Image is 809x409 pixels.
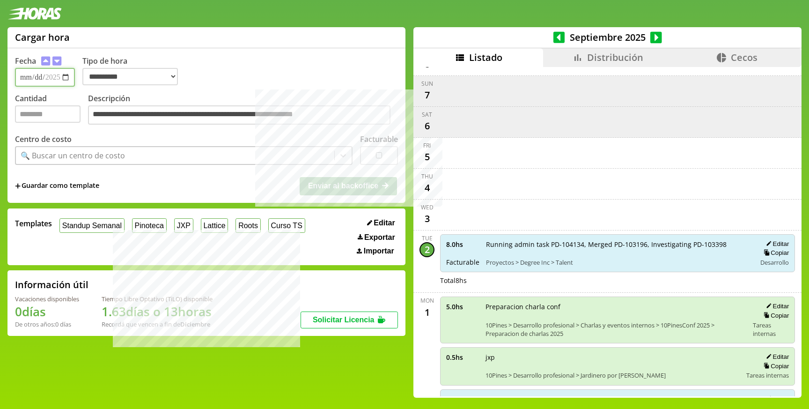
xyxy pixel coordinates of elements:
label: Facturable [360,134,398,144]
span: 5.0 hs [446,302,479,311]
span: jxp [485,353,740,362]
span: Facturable [446,258,479,267]
div: Total 8 hs [440,276,795,285]
span: Listado [469,51,502,64]
span: + [15,181,21,191]
span: Septiembre 2025 [565,31,650,44]
input: Cantidad [15,105,81,123]
button: Lattice [201,218,228,233]
span: Tareas internas [746,371,789,379]
span: Distribución [587,51,643,64]
label: Descripción [88,93,398,127]
span: 0.5 hs [446,353,479,362]
h1: 1.63 días o 13 horas [102,303,213,320]
button: Solicitar Licencia [301,312,398,328]
span: Templates [15,218,52,229]
div: De otros años: 0 días [15,320,79,328]
button: Copiar [761,312,789,320]
span: Investigating Engagement participation discrepancy [486,395,750,404]
span: 10Pines > Desarrollo profesional > Charlas y eventos internos > 10PinesConf 2025 > Preparacion de... [485,321,746,338]
span: Tareas internas [753,321,789,338]
div: scrollable content [413,67,802,396]
span: Running admin task PD-104134, Merged PD-103196, Investigating PD-103398 [486,240,750,249]
button: Standup Semanal [59,218,125,233]
div: 3 [419,211,434,226]
span: 2.5 hs [446,395,479,404]
button: Curso TS [268,218,305,233]
button: Editar [763,240,789,248]
label: Centro de costo [15,134,72,144]
span: Exportar [364,233,395,242]
button: Editar [364,218,398,228]
span: Importar [364,247,394,255]
textarea: Descripción [88,105,390,125]
div: Fri [423,141,431,149]
span: Preparacion charla conf [485,302,746,311]
span: 10Pines > Desarrollo profesional > Jardinero por [PERSON_NAME] [485,371,740,379]
button: Exportar [355,233,398,242]
b: Diciembre [180,320,210,328]
label: Tipo de hora [82,56,185,87]
div: 5 [419,149,434,164]
button: Copiar [761,249,789,257]
div: Sun [421,80,433,88]
div: 2 [419,242,434,257]
div: Tiempo Libre Optativo (TiLO) disponible [102,295,213,303]
div: 4 [419,180,434,195]
button: Roots [235,218,260,233]
div: 7 [419,88,434,103]
span: 8.0 hs [446,240,479,249]
h2: Información útil [15,278,88,291]
h1: Cargar hora [15,31,70,44]
div: Vacaciones disponibles [15,295,79,303]
div: Sat [422,111,432,119]
div: Mon [420,297,434,305]
div: Recordá que vencen a fin de [102,320,213,328]
div: Wed [421,203,434,211]
div: Tue [422,234,433,242]
span: Desarrollo [760,258,789,267]
div: 🔍 Buscar un centro de costo [21,150,125,161]
span: Editar [374,219,395,227]
h1: 0 días [15,303,79,320]
span: +Guardar como template [15,181,99,191]
button: Copiar [761,362,789,370]
img: logotipo [7,7,62,20]
label: Fecha [15,56,36,66]
div: 6 [419,119,434,134]
span: Proyectos > Degree Inc > Talent [486,258,750,267]
select: Tipo de hora [82,68,178,85]
span: Cecos [731,51,758,64]
span: Solicitar Licencia [313,316,375,324]
button: Editar [763,395,789,403]
button: Editar [763,302,789,310]
div: 1 [419,305,434,320]
label: Cantidad [15,93,88,127]
button: JXP [174,218,193,233]
div: Thu [421,172,433,180]
button: Pinoteca [132,218,167,233]
button: Editar [763,353,789,361]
